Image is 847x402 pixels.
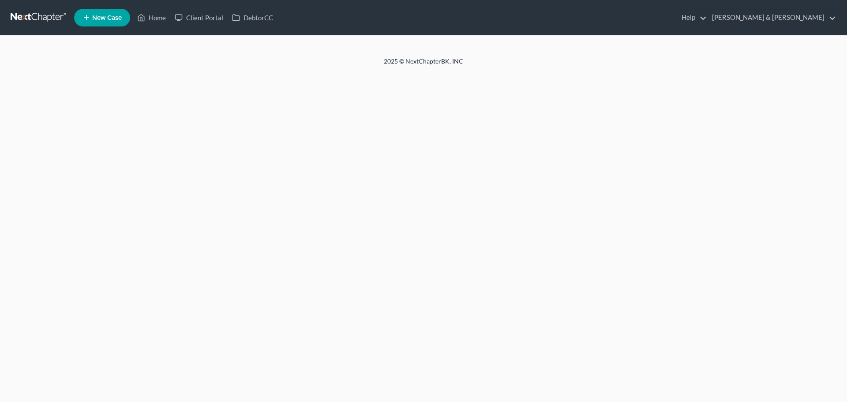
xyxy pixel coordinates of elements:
[228,10,277,26] a: DebtorCC
[172,57,675,73] div: 2025 © NextChapterBK, INC
[677,10,707,26] a: Help
[170,10,228,26] a: Client Portal
[133,10,170,26] a: Home
[708,10,836,26] a: [PERSON_NAME] & [PERSON_NAME]
[74,9,130,26] new-legal-case-button: New Case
